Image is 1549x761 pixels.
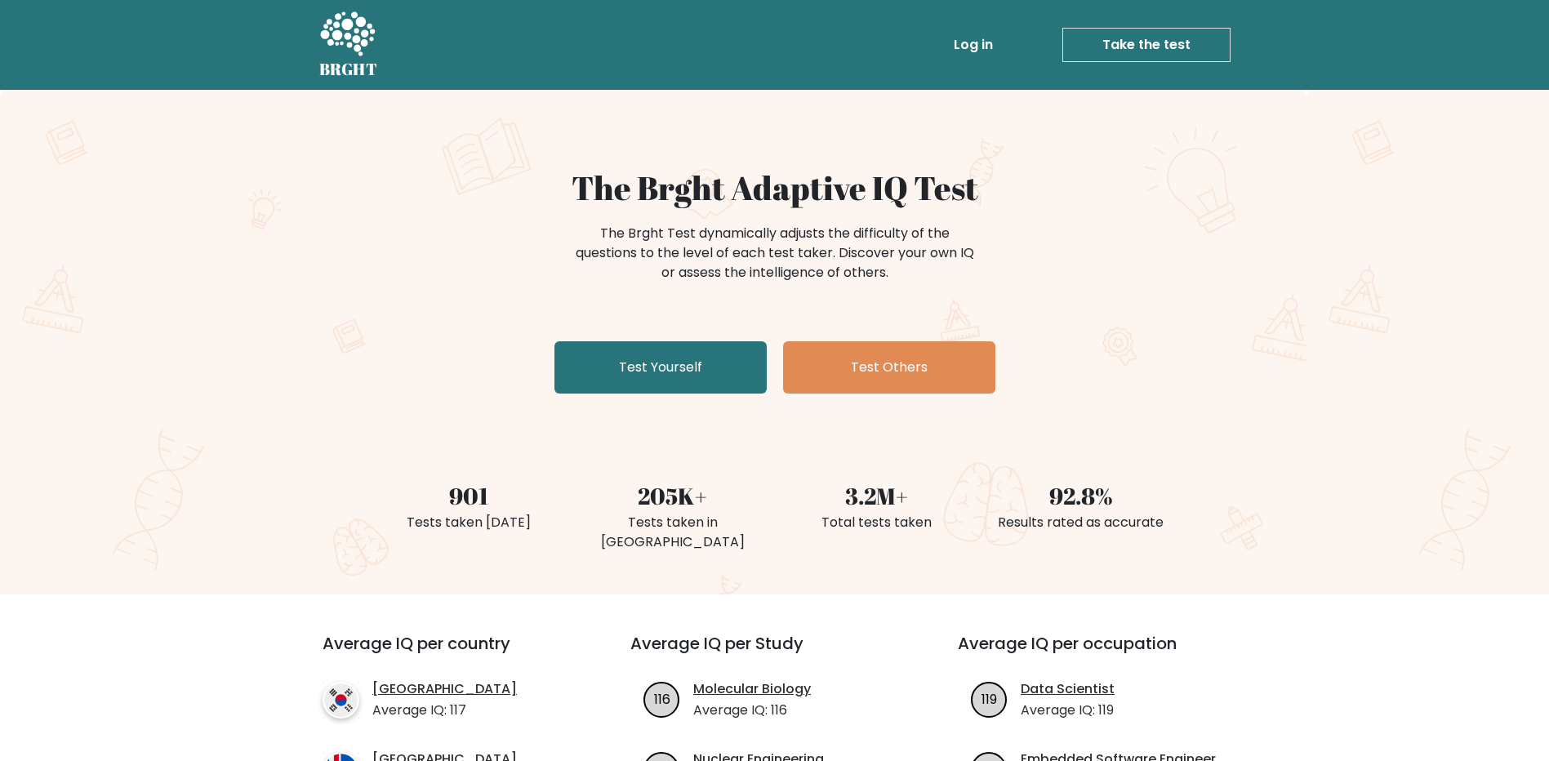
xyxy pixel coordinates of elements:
[319,7,378,83] a: BRGHT
[372,679,517,699] a: [GEOGRAPHIC_DATA]
[554,341,767,394] a: Test Yourself
[958,634,1246,673] h3: Average IQ per occupation
[989,513,1173,532] div: Results rated as accurate
[947,29,999,61] a: Log in
[989,478,1173,513] div: 92.8%
[376,168,1173,207] h1: The Brght Adaptive IQ Test
[1062,28,1231,62] a: Take the test
[630,634,919,673] h3: Average IQ per Study
[581,478,765,513] div: 205K+
[319,60,378,79] h5: BRGHT
[323,682,359,719] img: country
[1021,679,1115,699] a: Data Scientist
[376,478,561,513] div: 901
[785,513,969,532] div: Total tests taken
[1021,701,1115,720] p: Average IQ: 119
[693,701,811,720] p: Average IQ: 116
[654,689,670,708] text: 116
[571,224,979,283] div: The Brght Test dynamically adjusts the difficulty of the questions to the level of each test take...
[785,478,969,513] div: 3.2M+
[581,513,765,552] div: Tests taken in [GEOGRAPHIC_DATA]
[981,689,997,708] text: 119
[323,634,572,673] h3: Average IQ per country
[783,341,995,394] a: Test Others
[376,513,561,532] div: Tests taken [DATE]
[372,701,517,720] p: Average IQ: 117
[693,679,811,699] a: Molecular Biology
